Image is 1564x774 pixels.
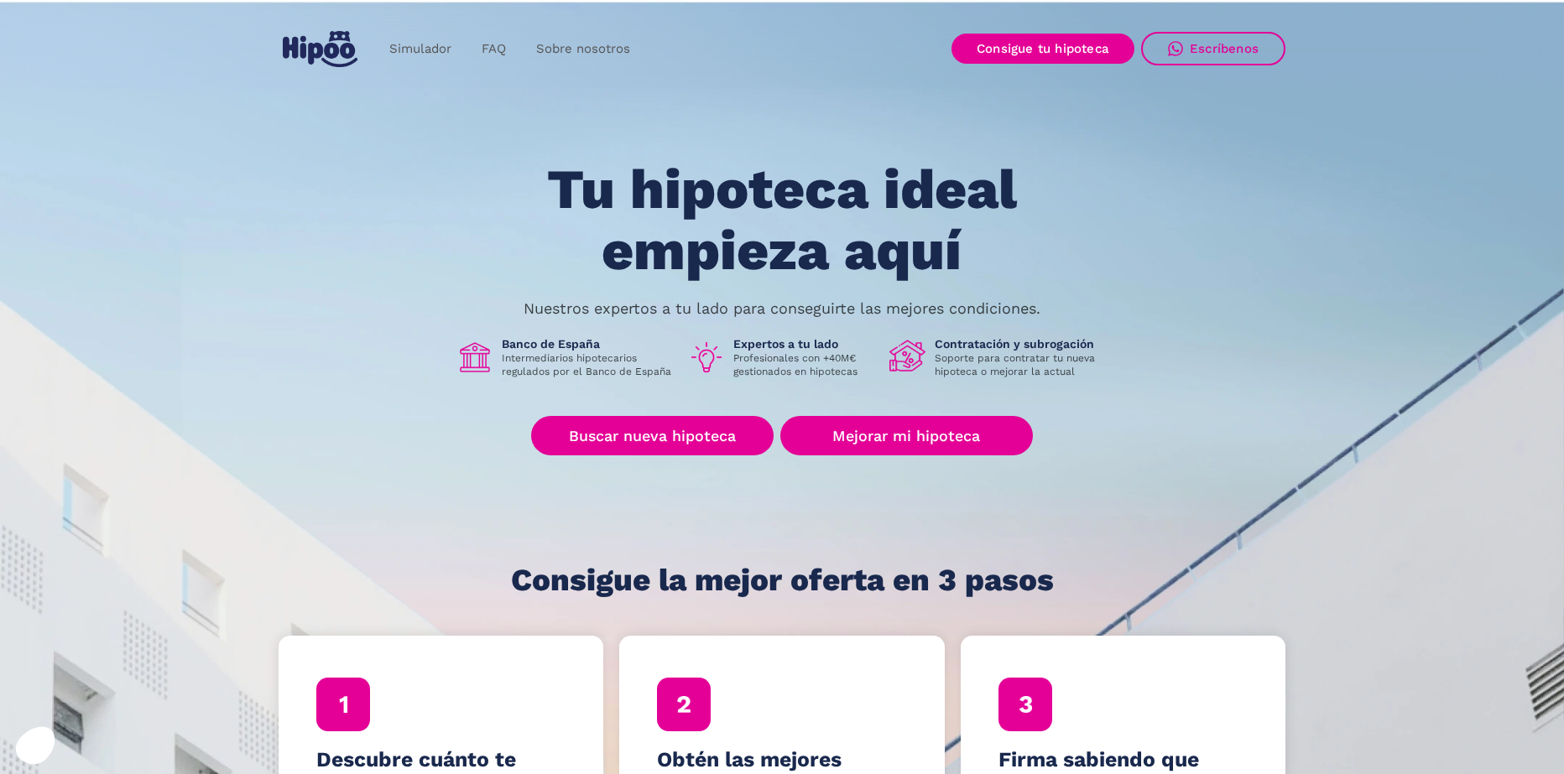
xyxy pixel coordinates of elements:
p: Profesionales con +40M€ gestionados en hipotecas [733,351,876,378]
a: Mejorar mi hipoteca [780,416,1033,455]
a: FAQ [467,33,521,65]
a: home [279,24,361,74]
a: Escríbenos [1141,32,1285,65]
h1: Banco de España [502,336,675,351]
p: Nuestros expertos a tu lado para conseguirte las mejores condiciones. [524,302,1040,315]
a: Simulador [374,33,467,65]
h1: Consigue la mejor oferta en 3 pasos [511,564,1054,597]
h1: Tu hipoteca ideal empieza aquí [464,159,1100,281]
p: Intermediarios hipotecarios regulados por el Banco de España [502,351,675,378]
a: Consigue tu hipoteca [951,34,1134,64]
h1: Contratación y subrogación [935,336,1108,351]
h1: Expertos a tu lado [733,336,876,351]
a: Buscar nueva hipoteca [531,416,774,455]
div: Escríbenos [1190,41,1259,56]
a: Sobre nosotros [521,33,645,65]
p: Soporte para contratar tu nueva hipoteca o mejorar la actual [935,351,1108,378]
